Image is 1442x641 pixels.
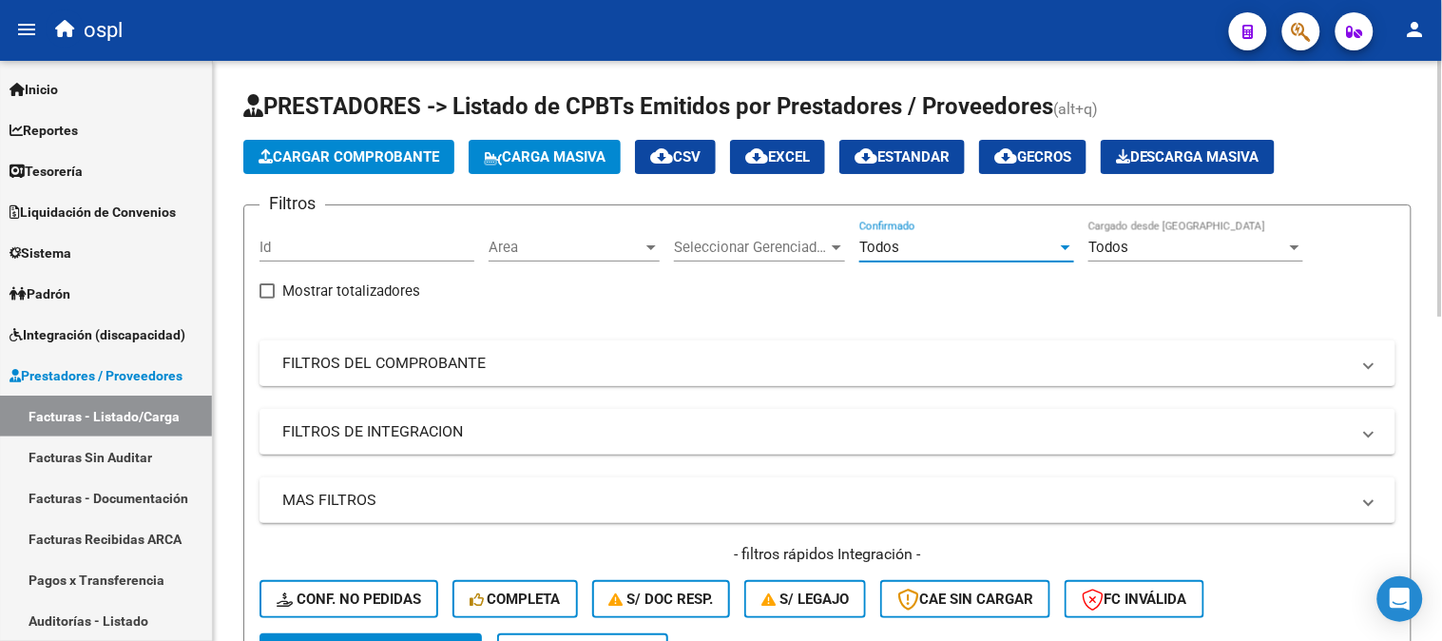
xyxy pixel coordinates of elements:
button: Cargar Comprobante [243,140,454,174]
span: Gecros [994,148,1071,165]
span: S/ Doc Resp. [609,591,714,608]
span: S/ legajo [761,591,849,608]
h3: Filtros [260,190,325,217]
mat-panel-title: MAS FILTROS [282,490,1350,511]
button: CAE SIN CARGAR [880,580,1050,618]
div: Open Intercom Messenger [1377,576,1423,622]
span: Carga Masiva [484,148,606,165]
mat-icon: person [1404,18,1427,41]
mat-icon: cloud_download [855,145,877,167]
mat-panel-title: FILTROS DE INTEGRACION [282,421,1350,442]
span: CAE SIN CARGAR [897,591,1033,608]
span: (alt+q) [1053,100,1098,118]
button: S/ Doc Resp. [592,580,731,618]
button: Carga Masiva [469,140,621,174]
mat-panel-title: FILTROS DEL COMPROBANTE [282,353,1350,374]
span: PRESTADORES -> Listado de CPBTs Emitidos por Prestadores / Proveedores [243,93,1053,120]
span: EXCEL [745,148,810,165]
button: Completa [452,580,578,618]
span: Mostrar totalizadores [282,280,420,302]
span: Liquidación de Convenios [10,202,176,223]
span: FC Inválida [1082,591,1187,608]
mat-expansion-panel-header: FILTROS DE INTEGRACION [260,409,1395,455]
mat-icon: cloud_download [745,145,768,167]
span: Cargar Comprobante [259,148,439,165]
button: FC Inválida [1065,580,1204,618]
span: Todos [859,239,899,256]
span: Area [489,239,643,256]
mat-icon: cloud_download [994,145,1017,167]
mat-icon: cloud_download [650,145,673,167]
span: CSV [650,148,701,165]
button: EXCEL [730,140,825,174]
span: Conf. no pedidas [277,591,421,608]
span: Seleccionar Gerenciador [674,239,828,256]
span: Tesorería [10,161,83,182]
span: Estandar [855,148,950,165]
mat-icon: menu [15,18,38,41]
span: Sistema [10,243,71,263]
h4: - filtros rápidos Integración - [260,544,1395,565]
span: Reportes [10,120,78,141]
span: ospl [84,10,123,51]
mat-expansion-panel-header: FILTROS DEL COMPROBANTE [260,340,1395,386]
app-download-masive: Descarga masiva de comprobantes (adjuntos) [1101,140,1275,174]
button: Estandar [839,140,965,174]
mat-expansion-panel-header: MAS FILTROS [260,477,1395,523]
button: S/ legajo [744,580,866,618]
span: Integración (discapacidad) [10,324,185,345]
span: Padrón [10,283,70,304]
span: Todos [1088,239,1128,256]
button: Gecros [979,140,1086,174]
button: CSV [635,140,716,174]
span: Completa [470,591,561,608]
button: Conf. no pedidas [260,580,438,618]
span: Inicio [10,79,58,100]
button: Descarga Masiva [1101,140,1275,174]
span: Descarga Masiva [1116,148,1259,165]
span: Prestadores / Proveedores [10,365,183,386]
